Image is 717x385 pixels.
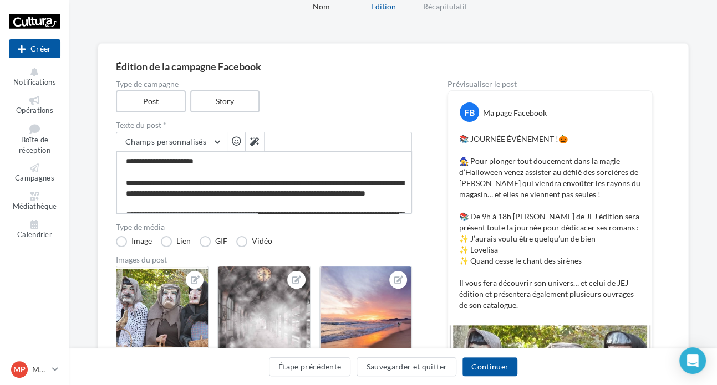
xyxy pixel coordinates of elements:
[236,236,272,247] label: Vidéo
[462,357,517,376] button: Continuer
[9,218,60,242] a: Calendrier
[200,236,227,247] label: GIF
[460,102,479,122] div: FB
[16,106,53,115] span: Opérations
[161,236,191,247] label: Lien
[116,236,152,247] label: Image
[9,65,60,89] button: Notifications
[9,94,60,117] a: Opérations
[286,1,357,12] div: Nom
[448,80,653,88] div: Prévisualiser le post
[13,78,56,86] span: Notifications
[410,1,481,12] div: Récapitulatif
[13,364,26,375] span: MP
[32,364,48,375] p: Marine POURNIN
[459,134,641,311] p: 📚 JOURNÉE ÉVÉNEMENT !🎃 🧙‍♀️ Pour plonger tout doucement dans la magie d’Halloween venez assister ...
[15,174,54,183] span: Campagnes
[348,1,419,12] div: Edition
[357,357,456,376] button: Sauvegarder et quitter
[116,90,186,112] label: Post
[19,136,50,155] span: Boîte de réception
[269,357,351,376] button: Étape précédente
[116,61,670,71] div: Édition de la campagne Facebook
[125,137,206,146] span: Champs personnalisés
[9,359,60,380] a: MP Marine POURNIN
[9,189,60,213] a: Médiathèque
[116,132,227,151] button: Champs personnalisés
[116,121,412,129] label: Texte du post *
[13,202,57,211] span: Médiathèque
[116,80,412,88] label: Type de campagne
[9,161,60,185] a: Campagnes
[483,107,547,119] div: Ma page Facebook
[17,230,52,239] span: Calendrier
[9,39,60,58] div: Nouvelle campagne
[9,39,60,58] button: Créer
[190,90,260,112] label: Story
[679,347,706,374] div: Open Intercom Messenger
[9,121,60,157] a: Boîte de réception
[116,256,412,264] div: Images du post
[116,223,412,231] label: Type de média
